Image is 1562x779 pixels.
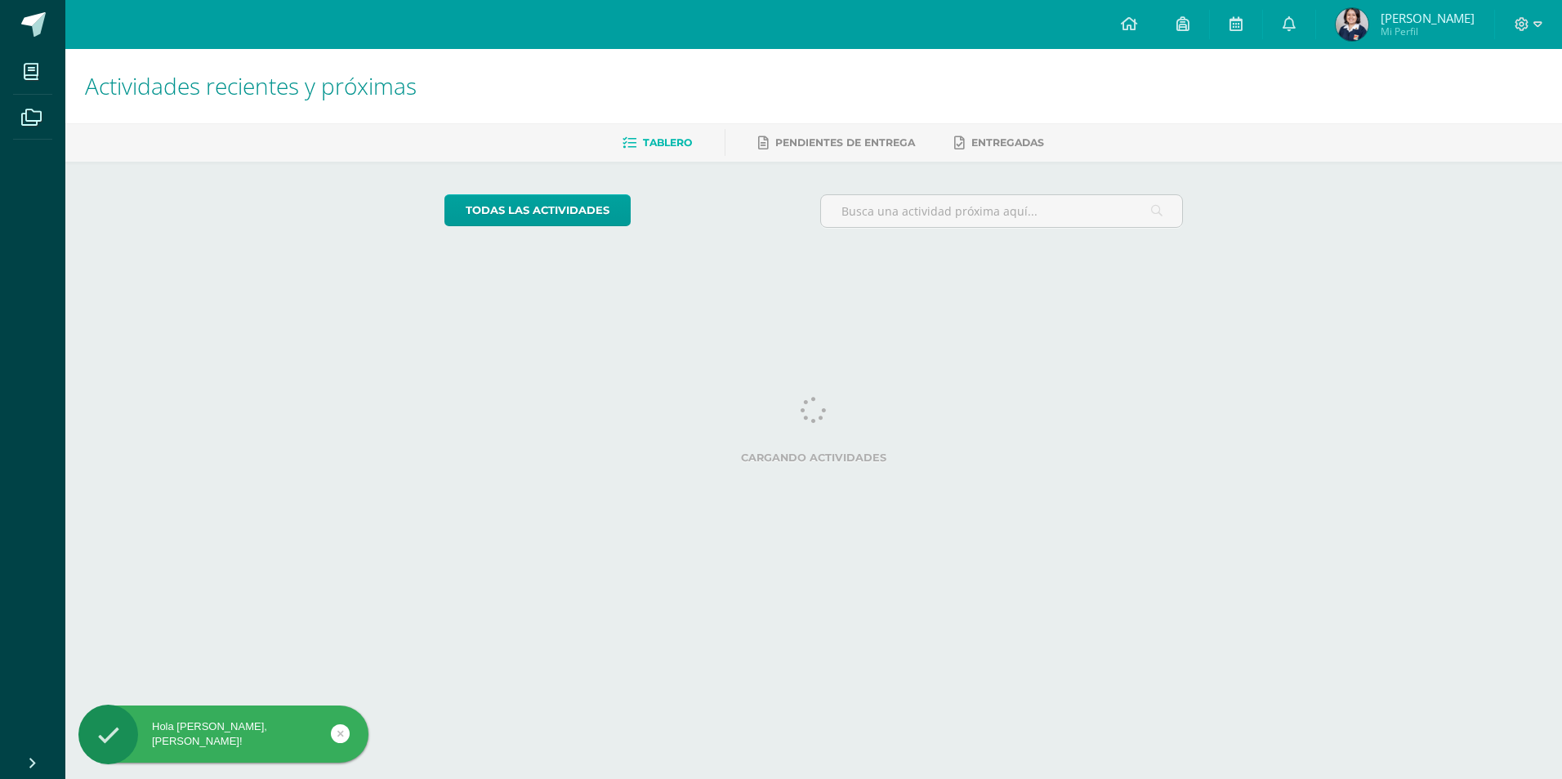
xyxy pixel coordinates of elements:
[1381,24,1475,38] span: Mi Perfil
[954,130,1044,156] a: Entregadas
[623,130,692,156] a: Tablero
[444,452,1184,464] label: Cargando actividades
[85,70,417,101] span: Actividades recientes y próximas
[775,136,915,149] span: Pendientes de entrega
[1381,10,1475,26] span: [PERSON_NAME]
[1336,8,1368,41] img: e9738e8447b24857b6b4e9cba6a8af84.png
[643,136,692,149] span: Tablero
[78,719,368,749] div: Hola [PERSON_NAME], [PERSON_NAME]!
[821,195,1183,227] input: Busca una actividad próxima aquí...
[971,136,1044,149] span: Entregadas
[444,194,631,226] a: todas las Actividades
[758,130,915,156] a: Pendientes de entrega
